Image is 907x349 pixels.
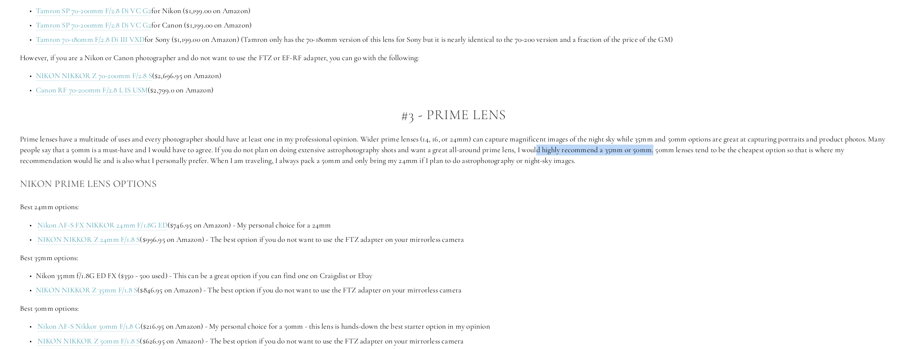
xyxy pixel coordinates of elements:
p: ($626.95 on Amazon) - The best option if you do not want to use the FTZ adapter on your mirrorles... [36,336,887,347]
p: Best 50mm options: [20,303,887,314]
p: ($996.95 on Amazon) - The best option if you do not want to use the FTZ adapter on your mirrorles... [36,234,887,245]
a: Nikon AF-S Nikkor 50mm F/1.8 G [37,322,141,331]
h3: Nikon Prime Lens Options [20,176,887,192]
p: ($2,696.95 on Amazon) [36,71,887,81]
a: Tamron SP 70-200mm F/2.8 Di VC G2 [36,6,151,16]
a: NIKON NIKKOR Z 24mm F/1.8 S [37,235,140,245]
p: Best 35mm options: [20,253,887,263]
p: ($216.95 on Amazon) - My personal choice for a 50mm - this lens is hands-down the best starter op... [36,321,887,332]
p: Nikon 35mm f/1.8G ED FX ($350 - 500 used) - This can be a great option if you can find one on Cra... [36,271,887,281]
a: NIKON NIKKOR Z 70-200mm F/2.8 S [36,71,152,81]
h2: #3 - Prime Lens [20,107,887,123]
p: for Canon ($1,199.00 on Amazon) [36,20,887,31]
p: ($846.95 on Amazon) - The best option if you do not want to use the FTZ adapter on your mirrorles... [36,285,887,296]
p: for Nikon ($1,199.00 on Amazon) [36,6,887,16]
a: Tamron 70-180mm F/2.8 Di III VXD [36,35,145,45]
p: ($2,799.0 on Amazon) [36,85,887,96]
a: Nikon AF-S FX NIKKOR 24mm F/1.8G ED [37,220,168,230]
p: ($746.95 on Amazon) - My personal choice for a 24mm [36,220,887,231]
p: However, if you are a Nikon or Canon photographer and do not want to use the FTZ or EF-RF adapter... [20,53,887,63]
p: for Sony ($1,199.00 on Amazon) (Tamron only has the 70-180mm version of this lens for Sony but it... [36,34,887,45]
a: Canon RF 70-200mm F/2.8 L IS USM [36,85,148,95]
a: NIKON NIKKOR Z 50mm F/1.8 S [37,336,140,346]
a: NIKON NIKKOR Z 35mm F/1.8 S [36,285,137,295]
a: Tamron SP 70-200mm F/2.8 Di VC G2 [36,20,151,30]
p: Prime lenses have a multitude of uses and every photographer should have at least one in my profe... [20,134,887,166]
p: Best 24mm options: [20,202,887,212]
